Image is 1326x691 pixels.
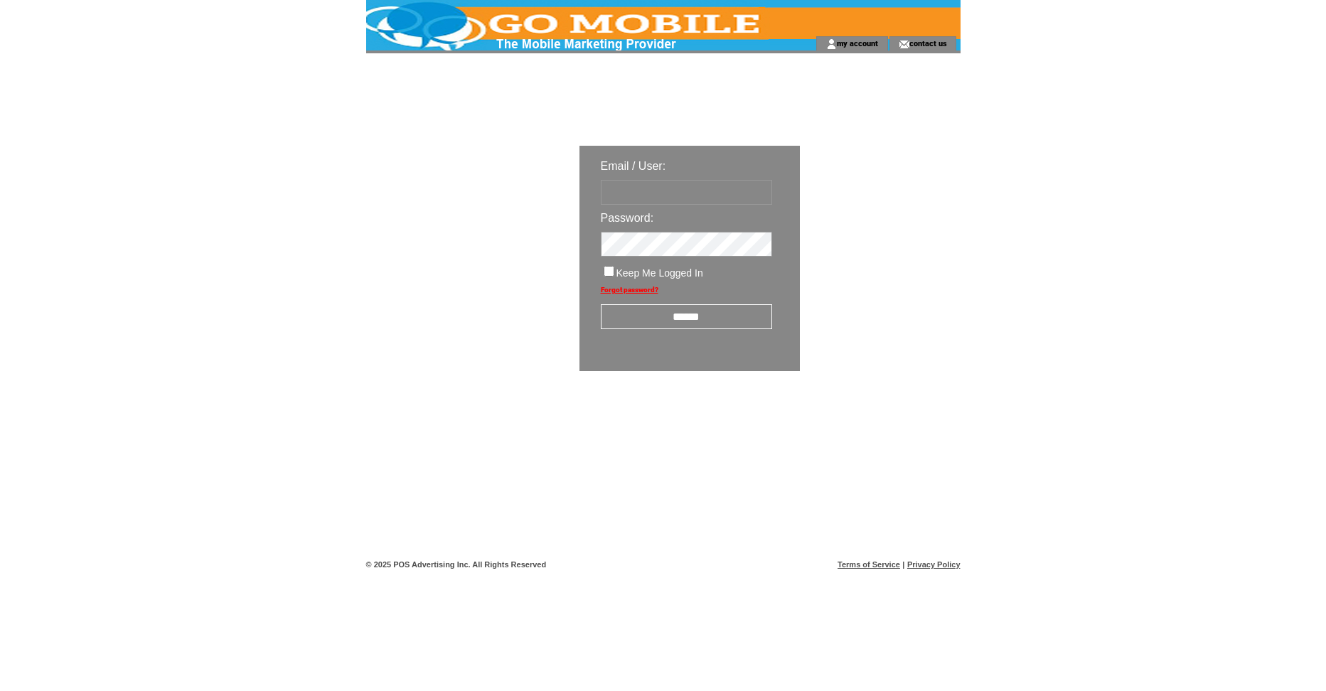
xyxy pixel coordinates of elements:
a: my account [837,38,878,48]
img: account_icon.gif [826,38,837,50]
span: Password: [601,212,654,224]
a: Terms of Service [838,560,900,569]
a: contact us [909,38,947,48]
span: | [902,560,904,569]
span: © 2025 POS Advertising Inc. All Rights Reserved [366,560,547,569]
img: contact_us_icon.gif [899,38,909,50]
a: Forgot password? [601,286,658,294]
span: Keep Me Logged In [616,267,703,279]
span: Email / User: [601,160,666,172]
a: Privacy Policy [907,560,961,569]
img: transparent.png [841,407,912,424]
